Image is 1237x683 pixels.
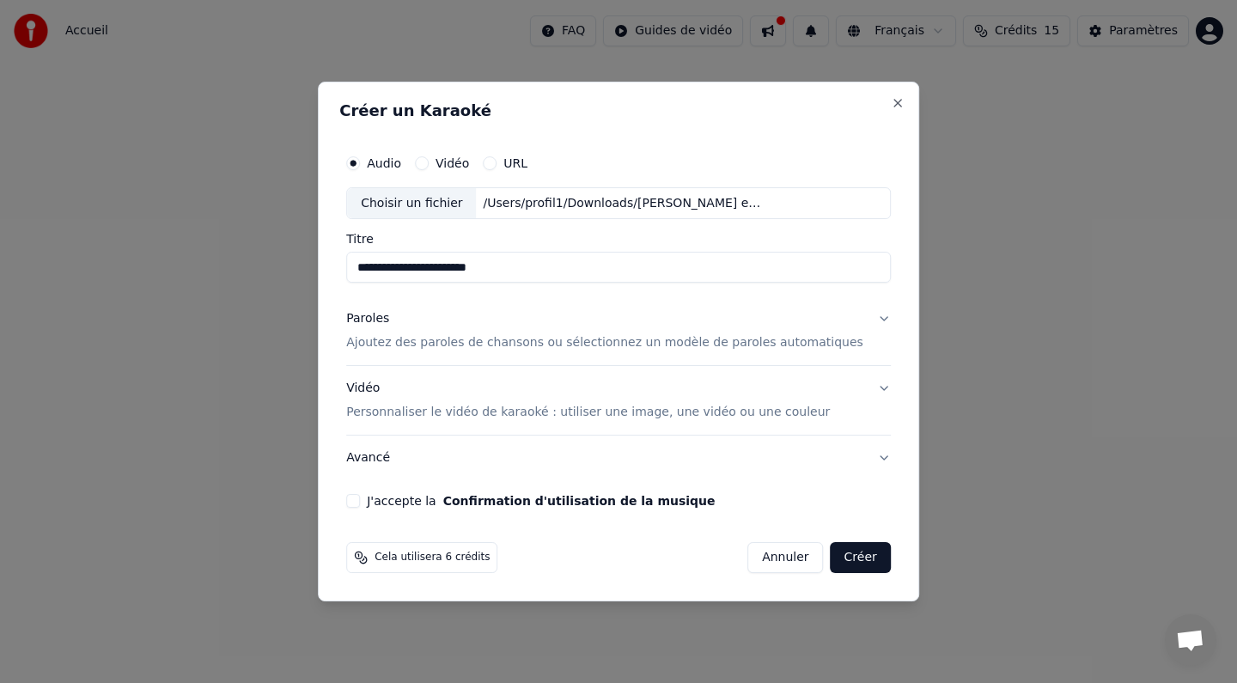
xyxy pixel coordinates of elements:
div: /Users/profil1/Downloads/[PERSON_NAME] extended .mp3 [477,195,769,212]
div: Choisir un fichier [347,188,476,219]
button: ParolesAjoutez des paroles de chansons ou sélectionnez un modèle de paroles automatiques [346,297,891,366]
label: Vidéo [436,157,469,169]
button: J'accepte la [443,495,716,507]
div: Vidéo [346,381,830,422]
button: Annuler [747,542,823,573]
div: Paroles [346,311,389,328]
label: Audio [367,157,401,169]
h2: Créer un Karaoké [339,103,898,119]
button: VidéoPersonnaliser le vidéo de karaoké : utiliser une image, une vidéo ou une couleur [346,367,891,436]
label: Titre [346,234,891,246]
p: Personnaliser le vidéo de karaoké : utiliser une image, une vidéo ou une couleur [346,404,830,421]
p: Ajoutez des paroles de chansons ou sélectionnez un modèle de paroles automatiques [346,335,863,352]
button: Avancé [346,436,891,480]
label: J'accepte la [367,495,715,507]
span: Cela utilisera 6 crédits [375,551,490,564]
label: URL [503,157,527,169]
button: Créer [831,542,891,573]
